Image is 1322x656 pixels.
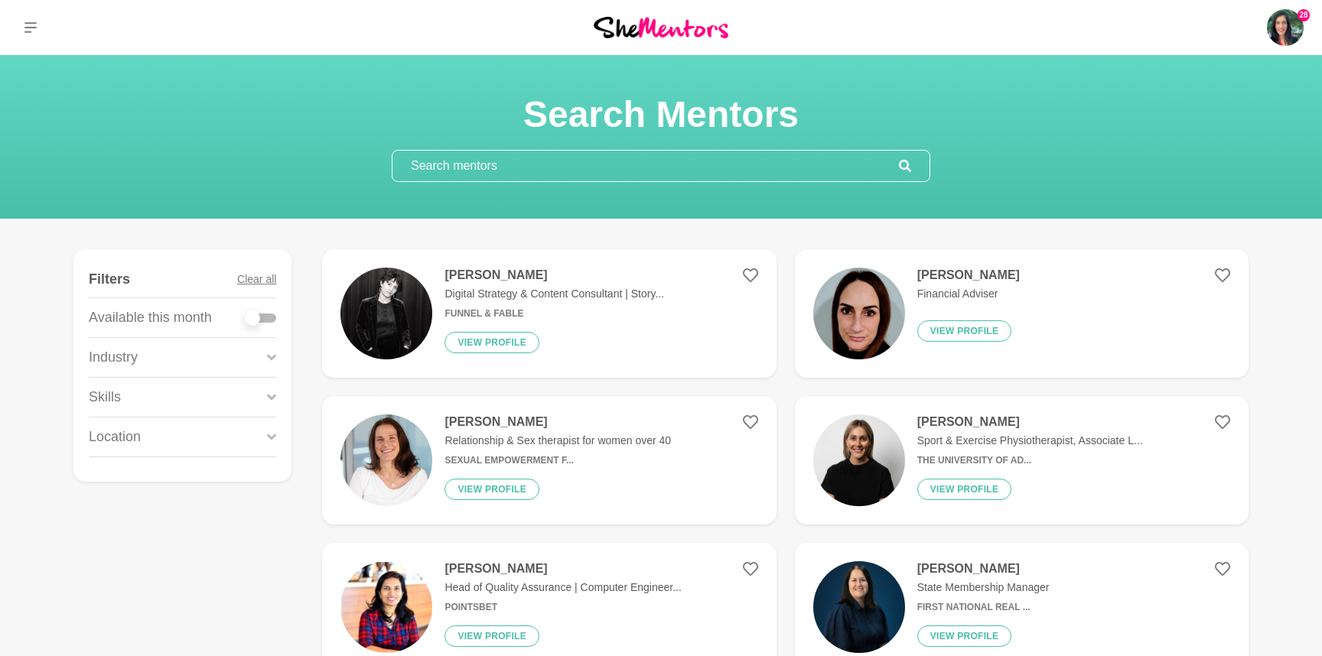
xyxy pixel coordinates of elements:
h6: First National Real ... [917,602,1050,613]
h4: [PERSON_NAME] [444,561,681,576]
img: 069e74e823061df2a8545ae409222f10bd8cae5f-900x600.png [813,561,905,653]
img: d6e4e6fb47c6b0833f5b2b80120bcf2f287bc3aa-2570x2447.jpg [340,414,432,506]
p: Financial Adviser [917,286,1020,302]
p: Sport & Exercise Physiotherapist, Associate L... [917,433,1143,449]
p: Skills [89,387,121,408]
img: 59f335efb65c6b3f8f0c6c54719329a70c1332df-242x243.png [340,561,432,653]
img: Hema Prashar [1267,9,1304,46]
img: 1044fa7e6122d2a8171cf257dcb819e56f039831-1170x656.jpg [340,268,432,359]
p: Head of Quality Assurance | Computer Engineer... [444,580,681,596]
h4: [PERSON_NAME] [444,268,664,283]
h6: Sexual Empowerment f... [444,455,671,466]
h6: PointsBet [444,602,681,613]
h4: [PERSON_NAME] [917,268,1020,283]
h6: Funnel & Fable [444,308,664,320]
button: View profile [917,625,1012,647]
p: Relationship & Sex therapist for women over 40 [444,433,671,449]
h4: Filters [89,271,130,288]
img: She Mentors Logo [594,17,728,37]
button: View profile [444,332,539,353]
button: Clear all [237,261,276,297]
h4: [PERSON_NAME] [917,561,1050,576]
p: Available this month [89,307,212,328]
h4: [PERSON_NAME] [444,414,671,430]
a: [PERSON_NAME]Sport & Exercise Physiotherapist, Associate L...The University of Ad...View profile [795,396,1249,524]
a: [PERSON_NAME]Financial AdviserView profile [795,249,1249,378]
button: View profile [917,479,1012,500]
button: View profile [444,479,539,500]
p: Digital Strategy & Content Consultant | Story... [444,286,664,302]
a: Hema Prashar28 [1267,9,1304,46]
h6: The University of Ad... [917,455,1143,466]
p: Industry [89,347,138,368]
span: 28 [1298,9,1310,21]
h1: Search Mentors [392,92,930,138]
button: View profile [444,625,539,647]
p: Location [89,427,141,447]
button: View profile [917,320,1012,342]
img: 2462cd17f0db61ae0eaf7f297afa55aeb6b07152-1255x1348.jpg [813,268,905,359]
img: 523c368aa158c4209afe732df04685bb05a795a5-1125x1128.jpg [813,414,905,506]
h4: [PERSON_NAME] [917,414,1143,430]
a: [PERSON_NAME]Relationship & Sex therapist for women over 40Sexual Empowerment f...View profile [322,396,776,524]
p: State Membership Manager [917,580,1050,596]
input: Search mentors [392,151,899,181]
a: [PERSON_NAME]Digital Strategy & Content Consultant | Story...Funnel & FableView profile [322,249,776,378]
